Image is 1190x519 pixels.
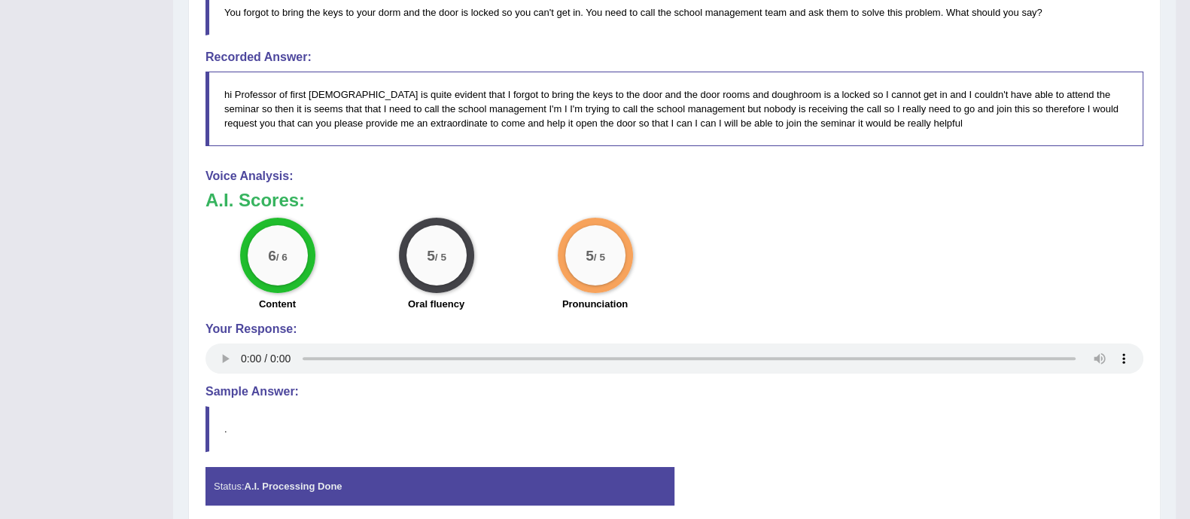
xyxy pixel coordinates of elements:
[205,385,1143,398] h4: Sample Answer:
[205,322,1143,336] h4: Your Response:
[268,247,276,264] big: 6
[593,251,604,262] small: / 5
[427,247,435,264] big: 5
[408,297,464,311] label: Oral fluency
[205,190,305,210] b: A.I. Scores:
[205,72,1143,146] blockquote: hi Professor of first [DEMOGRAPHIC_DATA] is quite evident that I forgot to bring the keys to the ...
[586,247,594,264] big: 5
[275,251,287,262] small: / 6
[259,297,296,311] label: Content
[205,50,1143,64] h4: Recorded Answer:
[205,169,1143,183] h4: Voice Analysis:
[205,467,674,505] div: Status:
[562,297,628,311] label: Pronunciation
[244,481,342,492] strong: A.I. Processing Done
[205,406,1143,452] blockquote: .
[434,251,446,262] small: / 5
